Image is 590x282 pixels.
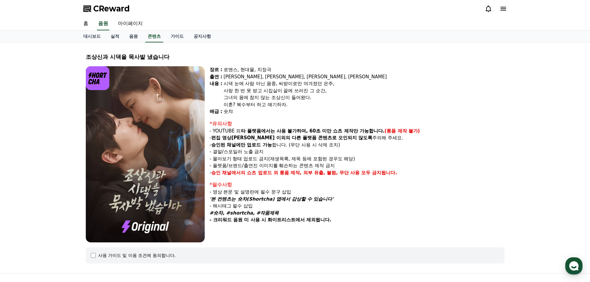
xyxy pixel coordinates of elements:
[210,120,505,128] div: *유의사항
[210,141,505,149] p: - 합니다. (무단 사용 시 삭제 조치)
[83,4,130,14] a: CReward
[280,170,397,176] strong: 롱폼 제작, 외부 유출, 불펌, 무단 사용 모두 금지됩니다.
[86,53,505,61] div: 조상신과 시댁을 묵사발 냈습니다
[210,80,222,108] div: 내용 :
[166,31,189,42] a: 가이드
[210,134,505,141] p: - 주의해 주세요.
[210,155,505,163] p: - 몰아보기 형태 업로드 금지(재생목록, 제목 등에 포함된 경우도 해당)
[210,217,331,223] strong: - 크리워드 음원 미 사용 시 화이트리스트에서 제외됩니다.
[97,17,109,30] a: 음원
[86,66,205,242] img: video
[41,196,80,212] a: 대화
[106,31,124,42] a: 실적
[385,128,420,134] strong: (롱폼 제작 불가)
[210,181,505,189] div: *필수사항
[210,196,334,202] em: '본 컨텐츠는 숏챠(Shortcha) 앱에서 감상할 수 있습니다'
[211,170,278,176] strong: 승인 채널에서의 쇼츠 업로드 외
[145,31,163,42] a: 콘텐츠
[98,252,176,258] div: 사용 가이드 및 이용 조건에 동의합니다.
[20,206,23,210] span: 홈
[210,66,222,73] div: 장르 :
[211,142,272,148] strong: 승인된 채널에만 업로드 가능
[210,148,505,155] p: - 결말/스포일러 노출 금지
[210,73,222,80] div: 출연 :
[78,31,106,42] a: 대시보드
[210,162,505,169] p: - 플랫폼/브랜드/출연진 이미지를 훼손하는 콘텐츠 제작 금지
[224,66,505,73] div: 로맨스, 현대물, 치정극
[78,17,93,30] a: 홈
[93,4,130,14] span: CReward
[124,31,143,42] a: 음원
[210,202,505,210] p: - 해시태그 필수 삽입
[96,206,103,210] span: 설정
[80,196,119,212] a: 설정
[86,66,110,90] img: logo
[224,80,505,87] div: 시댁 눈에 사람 아닌 몸종, 씨받이로만 여겨졌던 은주,
[210,128,505,135] p: - YOUTUBE 외
[292,135,373,141] strong: 다른 플랫폼 콘텐츠로 오인되지 않도록
[210,210,279,216] em: #숏챠, #shortcha, #작품제목
[224,108,505,115] div: 숏챠
[210,169,505,176] p: -
[210,108,222,115] div: 배급 :
[113,17,148,30] a: 마이페이지
[224,101,505,108] div: 이혼? 복수부터 하고 얘기하자.
[2,196,41,212] a: 홈
[189,31,216,42] a: 공지사항
[224,87,505,94] div: 사랑 한 번 못 받고 시집살이 끝에 쓰러진 그 순간,
[224,94,505,101] div: 그녀의 몸에 참지 않는 조상신이 들어왔다.
[210,189,505,196] p: - 영상 본문 및 설명란에 필수 문구 삽입
[224,73,505,80] div: [PERSON_NAME], [PERSON_NAME], [PERSON_NAME], [PERSON_NAME]
[57,206,64,211] span: 대화
[211,135,290,141] strong: 편집 영상[PERSON_NAME] 이외의
[241,128,385,134] strong: 타 플랫폼에서는 사용 불가하며, 60초 미만 쇼츠 제작만 가능합니다.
